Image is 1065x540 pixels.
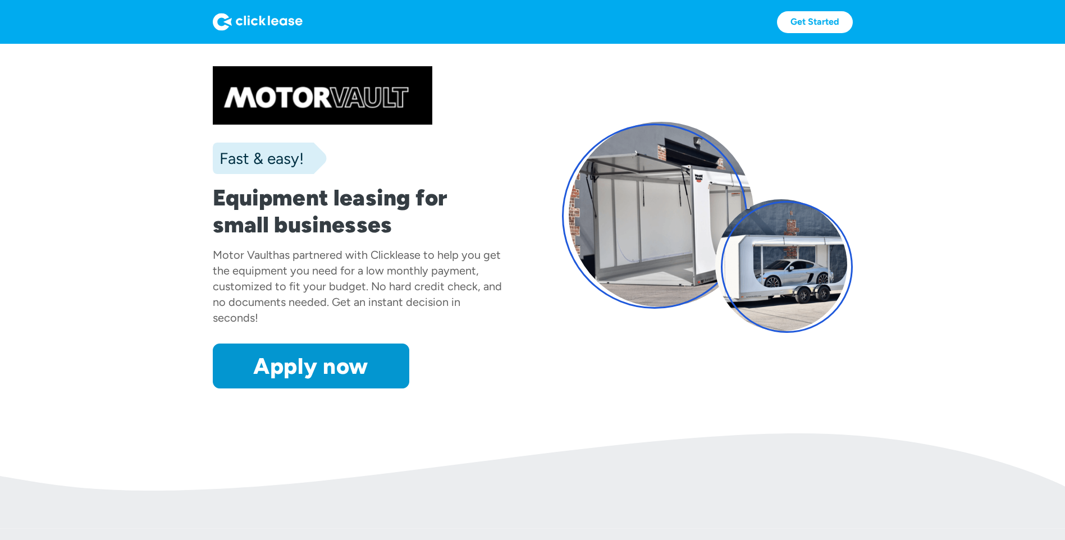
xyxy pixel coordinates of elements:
div: Fast & easy! [213,147,304,170]
a: Get Started [777,11,853,33]
img: Logo [213,13,303,31]
div: has partnered with Clicklease to help you get the equipment you need for a low monthly payment, c... [213,248,502,324]
h1: Equipment leasing for small businesses [213,184,504,238]
div: Motor Vault [213,248,273,262]
a: Apply now [213,344,409,388]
